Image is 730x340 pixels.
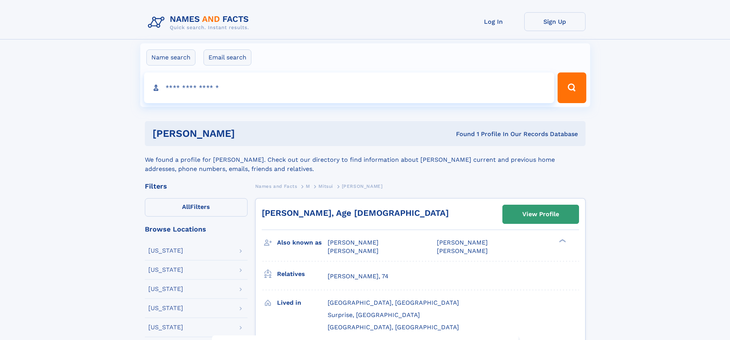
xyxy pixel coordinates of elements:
[558,72,586,103] button: Search Button
[277,236,328,249] h3: Also known as
[145,226,248,233] div: Browse Locations
[437,247,488,255] span: [PERSON_NAME]
[148,248,183,254] div: [US_STATE]
[557,238,566,243] div: ❯
[182,203,190,210] span: All
[277,268,328,281] h3: Relatives
[522,205,559,223] div: View Profile
[342,184,383,189] span: [PERSON_NAME]
[153,129,346,138] h1: [PERSON_NAME]
[144,72,554,103] input: search input
[145,146,586,174] div: We found a profile for [PERSON_NAME]. Check out our directory to find information about [PERSON_N...
[148,324,183,330] div: [US_STATE]
[328,239,379,246] span: [PERSON_NAME]
[328,311,420,319] span: Surprise, [GEOGRAPHIC_DATA]
[524,12,586,31] a: Sign Up
[145,183,248,190] div: Filters
[318,184,333,189] span: Mitsui
[463,12,524,31] a: Log In
[328,324,459,331] span: [GEOGRAPHIC_DATA], [GEOGRAPHIC_DATA]
[328,299,459,306] span: [GEOGRAPHIC_DATA], [GEOGRAPHIC_DATA]
[306,184,310,189] span: M
[148,305,183,311] div: [US_STATE]
[148,286,183,292] div: [US_STATE]
[145,198,248,217] label: Filters
[328,272,389,281] a: [PERSON_NAME], 74
[437,239,488,246] span: [PERSON_NAME]
[318,181,333,191] a: Mitsui
[306,181,310,191] a: M
[503,205,579,223] a: View Profile
[345,130,578,138] div: Found 1 Profile In Our Records Database
[203,49,251,66] label: Email search
[277,296,328,309] h3: Lived in
[146,49,195,66] label: Name search
[255,181,297,191] a: Names and Facts
[328,247,379,255] span: [PERSON_NAME]
[148,267,183,273] div: [US_STATE]
[262,208,449,218] a: [PERSON_NAME], Age [DEMOGRAPHIC_DATA]
[145,12,255,33] img: Logo Names and Facts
